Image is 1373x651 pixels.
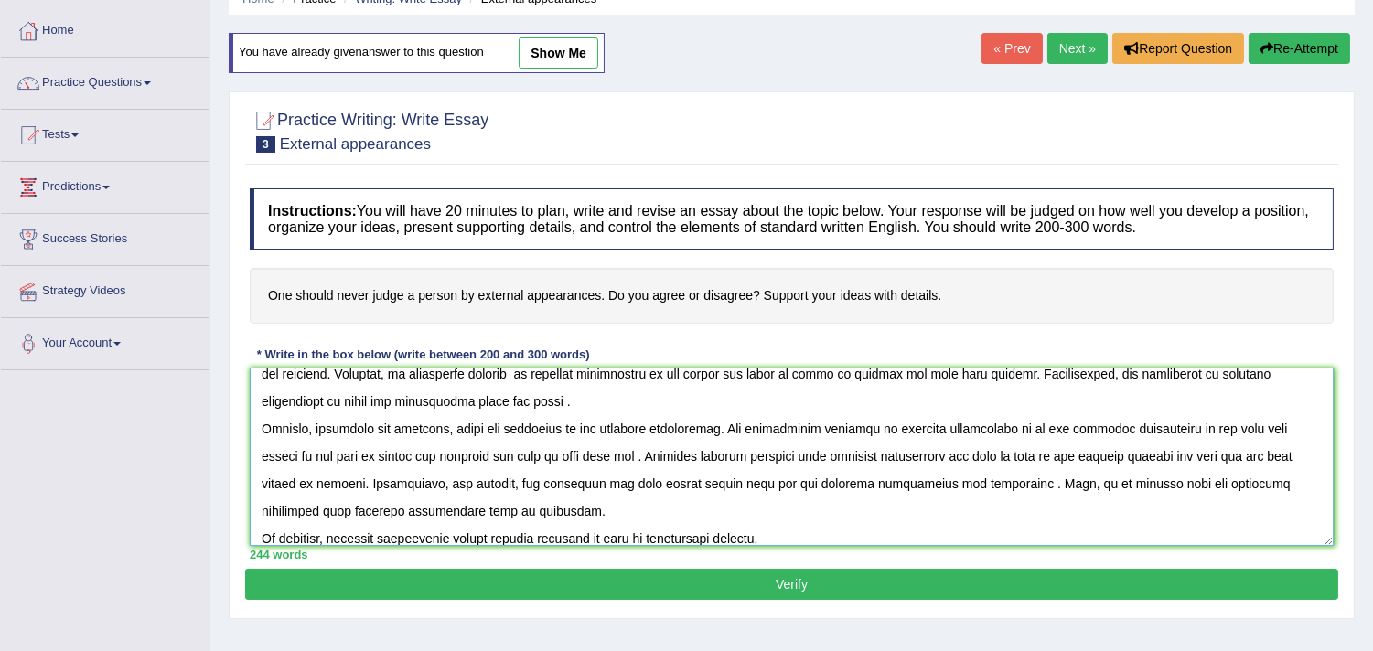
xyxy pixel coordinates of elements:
span: 3 [256,136,275,153]
a: Your Account [1,318,209,364]
h4: You will have 20 minutes to plan, write and revise an essay about the topic below. Your response ... [250,188,1334,250]
a: Tests [1,110,209,155]
button: Report Question [1112,33,1244,64]
button: Verify [245,569,1338,600]
h2: Practice Writing: Write Essay [250,107,488,153]
div: * Write in the box below (write between 200 and 300 words) [250,347,596,364]
div: You have already given answer to this question [229,33,605,73]
a: « Prev [981,33,1042,64]
a: Success Stories [1,214,209,260]
a: Home [1,5,209,51]
a: Strategy Videos [1,266,209,312]
a: show me [519,37,598,69]
h4: One should never judge a person by external appearances. Do you agree or disagree? Support your i... [250,268,1334,324]
a: Predictions [1,162,209,208]
a: Next » [1047,33,1108,64]
small: External appearances [280,135,431,153]
div: 244 words [250,546,1334,563]
button: Re-Attempt [1249,33,1350,64]
b: Instructions: [268,203,357,219]
a: Practice Questions [1,58,209,103]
